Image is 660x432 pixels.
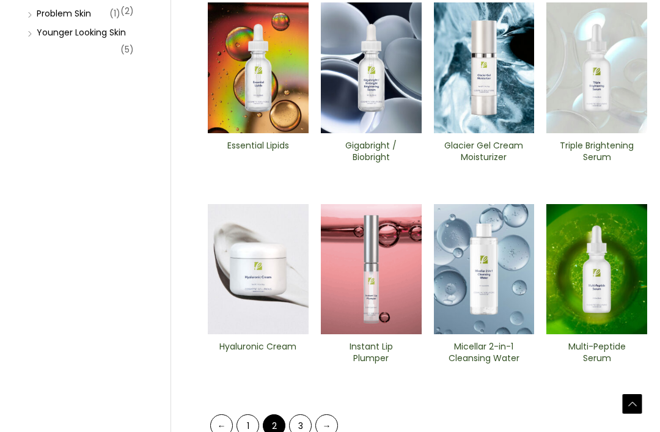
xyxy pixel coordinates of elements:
span: (2) [120,3,134,20]
a: Glacier Gel Cream Moisturizer [444,141,524,168]
a: Gigabright / Biobright Brightening Serum​ [331,141,411,168]
h2: Glacier Gel Cream Moisturizer [444,141,524,164]
h2: Micellar 2-in-1 Cleansing Water [444,342,524,365]
img: Instant Lip Plumper [321,205,422,335]
a: Younger Looking Skin [37,27,126,39]
h2: Triple ​Brightening Serum [557,141,637,164]
img: Micellar 2-in-1 Cleansing Water [434,205,535,335]
img: Triple ​Brightening Serum [546,3,647,133]
img: Multi-Peptide ​Serum [546,205,647,335]
img: Gigabright / Biobright Brightening Serum​ [321,3,422,133]
img: Hyaluronic Cream [208,205,309,335]
a: Essential Lipids [218,141,298,168]
h2: Essential Lipids [218,141,298,164]
h2: Hyaluronic Cream [218,342,298,365]
h2: Instant Lip Plumper [331,342,411,365]
a: Problem Skin [37,8,91,20]
h2: Multi-Peptide Serum [557,342,637,365]
a: Hyaluronic Cream [218,342,298,369]
span: (1) [109,5,120,23]
img: Essential Lipids [208,3,309,133]
span: (5) [120,42,134,59]
h2: Gigabright / Biobright Brightening Serum​ [331,141,411,164]
a: Instant Lip Plumper [331,342,411,369]
a: Multi-Peptide Serum [557,342,637,369]
img: Glacier Gel Moisturizer [434,3,535,133]
a: Triple ​Brightening Serum [557,141,637,168]
a: Micellar 2-in-1 Cleansing Water [444,342,524,369]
